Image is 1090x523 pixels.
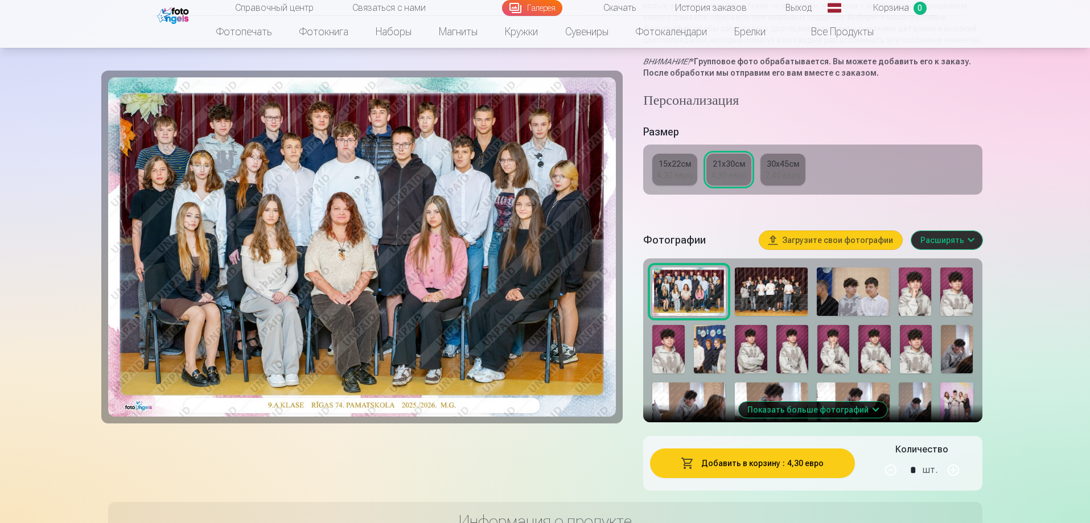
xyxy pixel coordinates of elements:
button: Загрузите свои фотографии [759,231,902,249]
font: Показать больше фотографий [747,405,869,414]
font: Брелки [734,26,766,38]
a: 15x22см4,30 евро [652,154,697,186]
font: 0 [918,3,922,13]
font: Корзина [873,2,909,13]
font: шт. [923,464,937,475]
font: 15x22см [659,159,692,168]
font: 4,30 евро [657,171,693,180]
font: 30x45см [767,159,800,168]
a: Фотокалендари [622,16,721,48]
font: Наборы [376,26,412,38]
font: 4,30 евро [787,459,824,468]
font: Количество [895,444,948,455]
a: Фотокнига [286,16,362,48]
font: Галерея [527,3,556,13]
font: Скачать [603,2,636,13]
a: Наборы [362,16,425,48]
button: Показать больше фотографий [738,402,887,418]
a: Магниты [425,16,491,48]
font: Фотографии [643,234,706,246]
font: 7,40 евро [765,171,801,180]
font: Сувениры [565,26,608,38]
a: Все продукты [779,16,887,48]
font: Магниты [439,26,478,38]
font: : [783,459,785,468]
button: Добавить в корзину:4,30 евро [650,448,854,478]
font: Фотопечать [216,26,272,38]
font: Фотокнига [299,26,348,38]
font: Все продукты [811,26,874,38]
font: Добавить в корзину [701,459,780,468]
font: 4,30 евро [711,171,747,180]
a: Фотопечать [203,16,286,48]
font: Загрузите свои фотографии [782,236,893,245]
font: Персонализация [643,94,739,108]
font: Расширять [920,236,964,245]
a: 30x45см7,40 евро [760,154,805,186]
img: /fa1 [157,5,192,24]
a: Брелки [721,16,779,48]
font: Размер [643,126,679,138]
font: Справочный центр [235,2,314,13]
font: ВНИМАНИЕ! [643,57,690,66]
font: История заказов [675,2,747,13]
a: Сувениры [552,16,622,48]
font: 21x30см [713,159,746,168]
font: Кружки [505,26,538,38]
a: 21x30см4,30 евро [706,154,751,186]
font: Связаться с нами [352,2,426,13]
font: Выход [785,2,812,13]
font: Фотокалендари [636,26,707,38]
font: Групповое фото обрабатывается. Вы можете добавить его к заказу. После обработки мы отправим его в... [643,57,971,77]
button: Расширять [911,231,982,249]
a: Кружки [491,16,552,48]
